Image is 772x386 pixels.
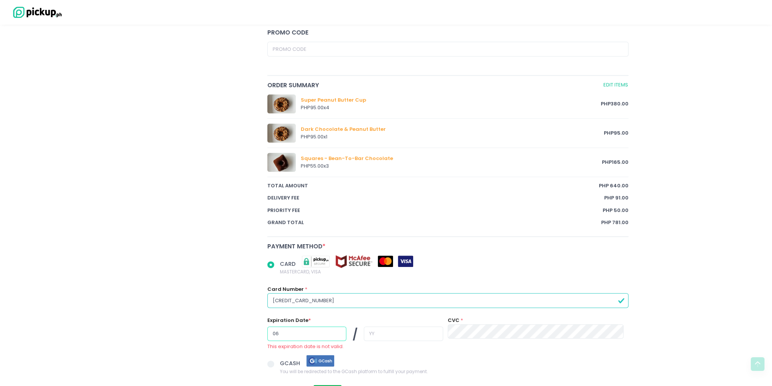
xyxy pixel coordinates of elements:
[267,293,629,308] input: Card Number
[604,194,628,202] span: PHP 91.00
[267,242,629,251] div: Payment Method
[267,42,629,56] input: Promo Code
[301,155,602,162] div: Squares - Bean-To-Bar Chocolate
[603,81,628,89] a: Edit Items
[378,256,393,267] img: mastercard
[267,28,629,37] div: Promo code
[280,367,428,375] span: You will be redirected to the GCash platform to fulfill your payment.
[301,126,604,133] div: Dark Chocolate & Peanut Butter
[352,326,358,343] span: /
[448,317,459,324] label: CVC
[267,317,311,324] label: Expiration Date
[267,326,346,341] input: MM
[267,207,603,214] span: Priority Fee
[601,219,628,226] span: PHP 781.00
[604,129,628,137] span: PHP 95.00
[280,260,297,267] span: CARD
[267,194,605,202] span: Delivery Fee
[601,100,628,108] span: PHP 380.00
[280,268,413,276] span: MASTERCARD, VISA
[301,104,601,111] div: PHP 95.00 x 4
[599,182,628,190] span: PHP 640.00
[301,133,604,141] div: PHP 95.00 x 1
[301,96,601,104] div: Super Peanut Butter Cup
[267,81,602,89] span: Order Summary
[602,158,628,166] span: PHP 165.00
[280,359,302,367] span: GCASH
[301,162,602,170] div: PHP 55.00 x 3
[267,286,304,293] label: Card Number
[9,6,63,19] img: logo
[267,182,599,190] span: total amount
[335,255,373,268] img: mcafee-secure
[267,219,601,226] span: Grand total
[267,343,443,350] div: This expiration date is not valid.
[364,326,443,341] input: YY
[297,255,335,268] img: pickupsecure
[302,354,339,367] img: gcash
[603,207,628,214] span: PHP 50.00
[398,256,413,267] img: visa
